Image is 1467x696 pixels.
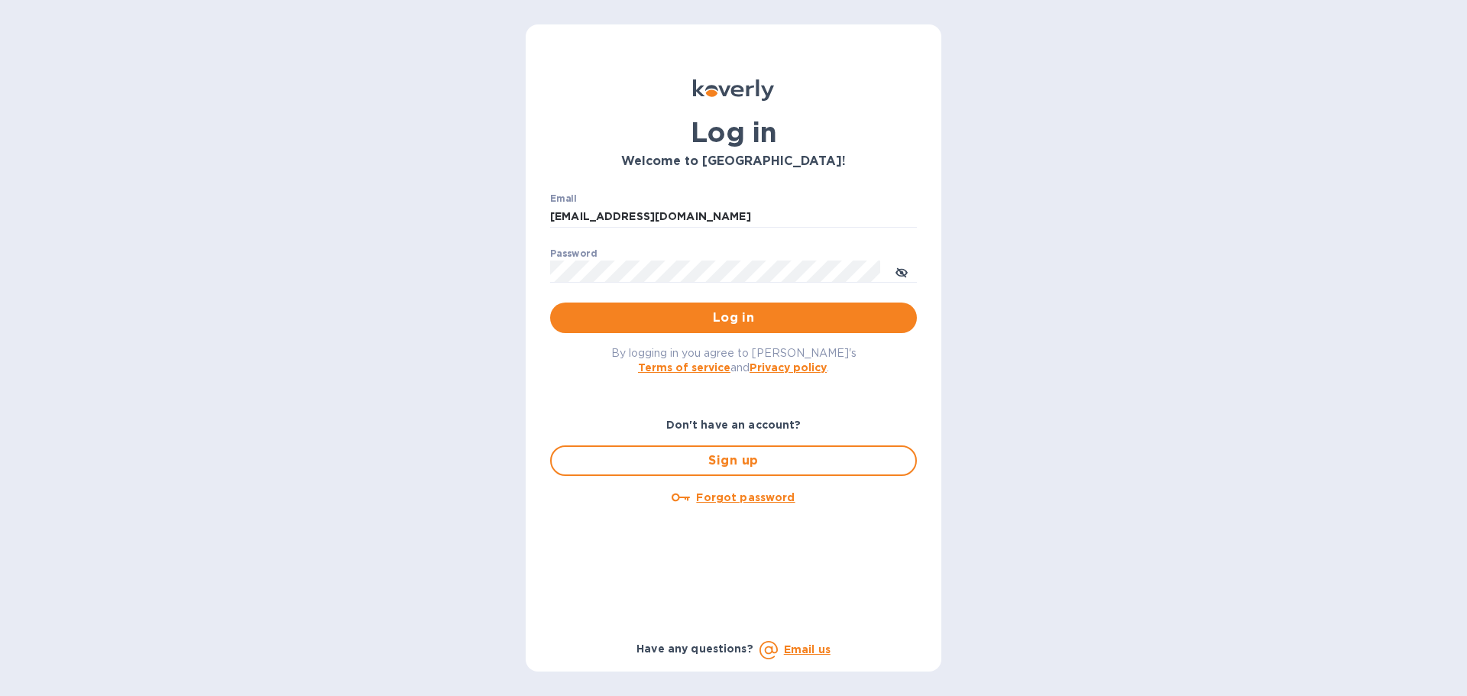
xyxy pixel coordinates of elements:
[638,361,730,374] a: Terms of service
[550,206,917,228] input: Enter email address
[750,361,827,374] a: Privacy policy
[693,79,774,101] img: Koverly
[550,445,917,476] button: Sign up
[636,643,753,655] b: Have any questions?
[696,491,795,503] u: Forgot password
[550,303,917,333] button: Log in
[550,154,917,169] h3: Welcome to [GEOGRAPHIC_DATA]!
[550,249,597,258] label: Password
[562,309,905,327] span: Log in
[886,256,917,286] button: toggle password visibility
[784,643,831,656] a: Email us
[611,347,857,374] span: By logging in you agree to [PERSON_NAME]'s and .
[550,116,917,148] h1: Log in
[564,452,903,470] span: Sign up
[666,419,802,431] b: Don't have an account?
[550,194,577,203] label: Email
